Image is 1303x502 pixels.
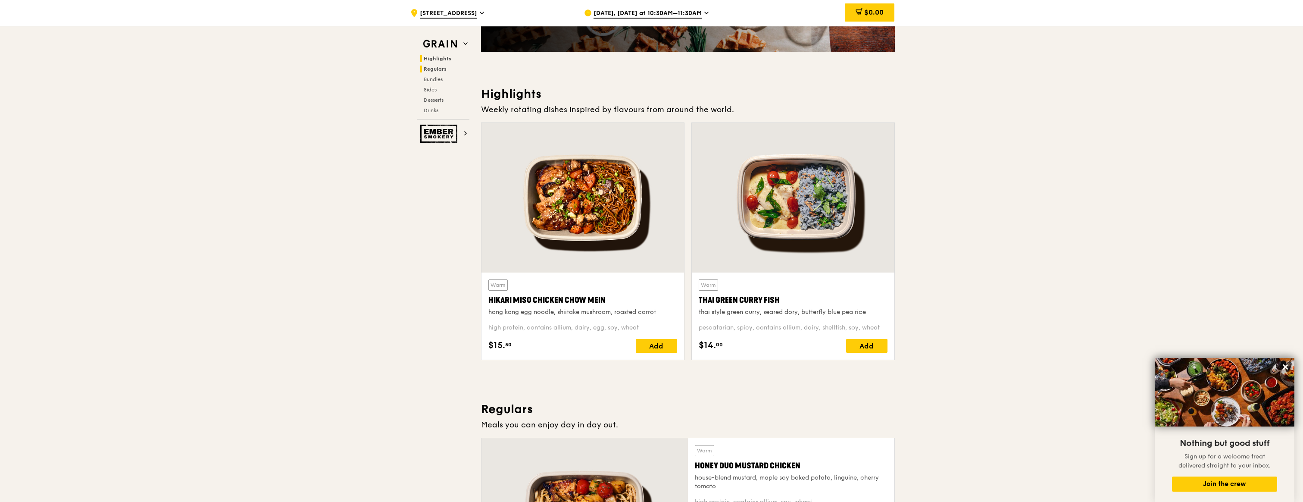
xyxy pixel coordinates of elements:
[424,87,437,93] span: Sides
[488,294,677,306] div: Hikari Miso Chicken Chow Mein
[846,339,887,353] div: Add
[1178,453,1271,469] span: Sign up for a welcome treat delivered straight to your inbox.
[420,9,477,19] span: [STREET_ADDRESS]
[699,279,718,291] div: Warm
[699,339,716,352] span: $14.
[1278,360,1292,374] button: Close
[481,402,895,417] h3: Regulars
[424,76,443,82] span: Bundles
[481,86,895,102] h3: Highlights
[716,341,723,348] span: 00
[481,104,895,116] div: Weekly rotating dishes inspired by flavours from around the world.
[488,339,505,352] span: $15.
[420,125,460,143] img: Ember Smokery web logo
[699,294,887,306] div: Thai Green Curry Fish
[481,419,895,431] div: Meals you can enjoy day in day out.
[695,445,714,456] div: Warm
[488,308,677,317] div: hong kong egg noodle, shiitake mushroom, roasted carrot
[424,66,447,72] span: Regulars
[1172,477,1277,492] button: Join the crew
[1180,438,1269,449] span: Nothing but good stuff
[864,8,884,16] span: $0.00
[1155,358,1294,427] img: DSC07876-Edit02-Large.jpeg
[488,323,677,332] div: high protein, contains allium, dairy, egg, soy, wheat
[594,9,702,19] span: [DATE], [DATE] at 10:30AM–11:30AM
[488,279,508,291] div: Warm
[699,308,887,317] div: thai style green curry, seared dory, butterfly blue pea rice
[424,56,451,62] span: Highlights
[695,474,887,491] div: house-blend mustard, maple soy baked potato, linguine, cherry tomato
[420,36,460,52] img: Grain web logo
[636,339,677,353] div: Add
[699,323,887,332] div: pescatarian, spicy, contains allium, dairy, shellfish, soy, wheat
[695,460,887,472] div: Honey Duo Mustard Chicken
[424,97,444,103] span: Desserts
[505,341,512,348] span: 50
[424,107,438,113] span: Drinks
